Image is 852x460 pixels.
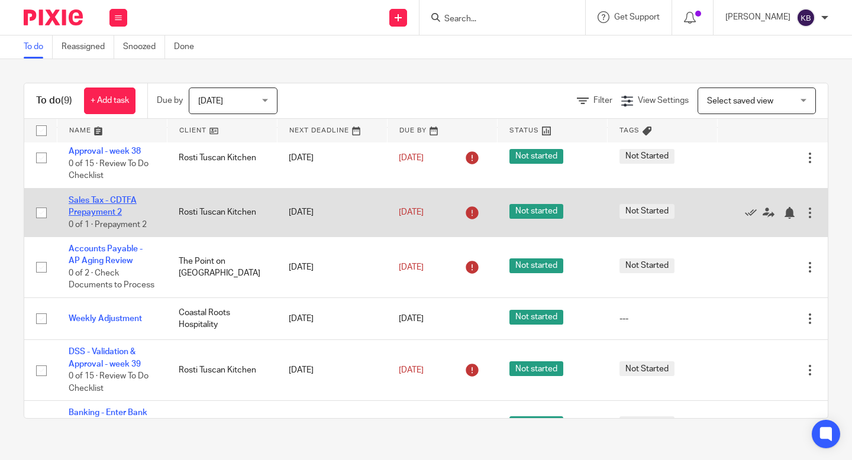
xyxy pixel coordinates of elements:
[69,348,141,368] a: DSS - Validation & Approval - week 39
[619,361,674,376] span: Not Started
[36,95,72,107] h1: To do
[277,188,387,237] td: [DATE]
[509,310,563,325] span: Not started
[509,258,563,273] span: Not started
[614,13,660,21] span: Get Support
[509,416,563,431] span: Not started
[167,340,277,401] td: Rosti Tuscan Kitchen
[509,204,563,219] span: Not started
[69,315,142,323] a: Weekly Adjustment
[399,315,424,323] span: [DATE]
[69,221,147,229] span: 0 of 1 · Prepayment 2
[167,188,277,237] td: Rosti Tuscan Kitchen
[69,160,149,180] span: 0 of 15 · Review To Do Checklist
[277,237,387,298] td: [DATE]
[399,366,424,374] span: [DATE]
[69,409,147,429] a: Banking - Enter Bank Activity - week 39
[796,8,815,27] img: svg%3E
[277,401,387,449] td: [DATE]
[167,237,277,298] td: The Point on [GEOGRAPHIC_DATA]
[509,149,563,164] span: Not started
[277,297,387,339] td: [DATE]
[277,340,387,401] td: [DATE]
[198,97,223,105] span: [DATE]
[24,9,83,25] img: Pixie
[593,96,612,105] span: Filter
[707,97,773,105] span: Select saved view
[725,11,790,23] p: [PERSON_NAME]
[399,154,424,162] span: [DATE]
[157,95,183,106] p: Due by
[619,204,674,219] span: Not Started
[174,35,203,59] a: Done
[619,149,674,164] span: Not Started
[619,258,674,273] span: Not Started
[167,401,277,449] td: POP Hospotality Group
[69,269,154,290] span: 0 of 2 · Check Documents to Process
[84,88,135,114] a: + Add task
[69,245,143,265] a: Accounts Payable - AP Aging Review
[619,127,640,134] span: Tags
[123,35,165,59] a: Snoozed
[399,208,424,216] span: [DATE]
[509,361,563,376] span: Not started
[167,297,277,339] td: Coastal Roots Hospitality
[619,416,674,431] span: Not Started
[61,96,72,105] span: (9)
[638,96,689,105] span: View Settings
[619,313,706,325] div: ---
[69,372,149,393] span: 0 of 15 · Review To Do Checklist
[24,35,53,59] a: To do
[745,206,763,218] a: Mark as done
[62,35,114,59] a: Reassigned
[69,196,137,216] a: Sales Tax - CDTFA Prepayment 2
[399,263,424,271] span: [DATE]
[167,128,277,189] td: Rosti Tuscan Kitchen
[277,128,387,189] td: [DATE]
[443,14,550,25] input: Search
